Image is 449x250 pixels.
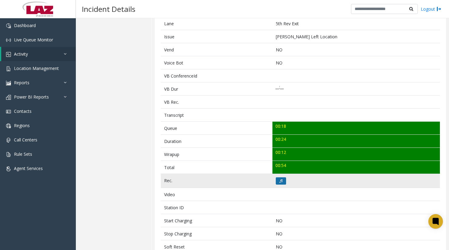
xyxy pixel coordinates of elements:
span: Reports [14,80,29,85]
td: Start Charging [161,214,272,227]
img: 'icon' [6,66,11,71]
td: Wrapup [161,148,272,161]
td: Duration [161,135,272,148]
img: 'icon' [6,123,11,128]
p: NO [276,231,437,237]
td: 00:24 [272,135,440,148]
img: 'icon' [6,52,11,57]
span: Call Centers [14,137,37,143]
td: Queue [161,122,272,135]
td: Lane [161,17,272,30]
span: Dashboard [14,23,36,28]
span: Contacts [14,108,32,114]
img: 'icon' [6,152,11,157]
td: 00:18 [272,122,440,135]
td: Stop Charging [161,227,272,240]
p: NO [276,217,437,224]
span: Live Queue Monitor [14,37,53,43]
img: 'icon' [6,109,11,114]
td: VB ConferenceId [161,69,272,82]
td: VB Rec. [161,95,272,109]
td: 00:54 [272,161,440,174]
img: logout [437,6,441,12]
td: Vend [161,43,272,56]
img: 'icon' [6,95,11,100]
td: Issue [161,30,272,43]
a: Logout [421,6,441,12]
td: __:__ [272,82,440,95]
td: Transcript [161,109,272,122]
td: [PERSON_NAME] Left Location [272,30,440,43]
span: Rule Sets [14,151,32,157]
td: Video [161,188,272,201]
td: Station ID [161,201,272,214]
span: Location Management [14,65,59,71]
td: 5th Rev Exit [272,17,440,30]
span: Regions [14,123,30,128]
p: NO [276,47,437,53]
h3: Incident Details [79,2,138,16]
span: Power BI Reports [14,94,49,100]
td: VB Dur [161,82,272,95]
td: 00:12 [272,148,440,161]
td: Total [161,161,272,174]
span: Agent Services [14,165,43,171]
a: Activity [1,47,76,61]
img: 'icon' [6,81,11,85]
img: 'icon' [6,38,11,43]
img: 'icon' [6,138,11,143]
p: NO [276,244,437,250]
p: NO [276,60,437,66]
span: Activity [14,51,28,57]
td: Voice Bot [161,56,272,69]
img: 'icon' [6,23,11,28]
td: Rec. [161,174,272,188]
img: 'icon' [6,166,11,171]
